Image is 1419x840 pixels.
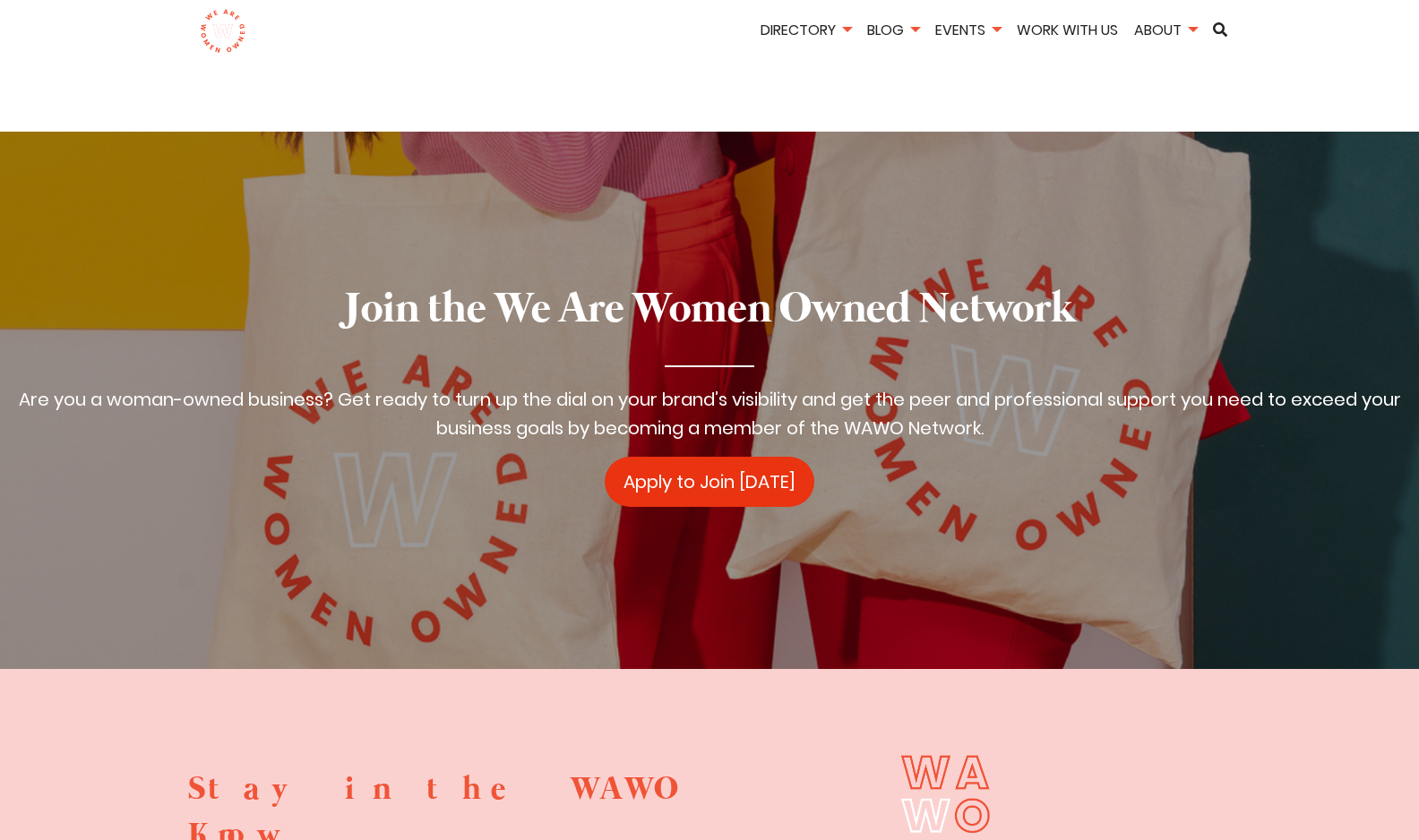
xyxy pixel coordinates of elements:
[1128,20,1203,40] a: About
[200,9,245,54] img: logo
[754,20,857,40] a: Directory
[754,19,857,45] li: Directory
[1207,22,1234,37] a: Search
[1010,20,1124,40] a: Work With Us
[344,280,1075,340] h2: Join the We Are Women Owned Network
[929,19,1007,45] li: Events
[605,457,814,507] a: Apply to Join [DATE]
[861,20,925,40] a: Blog
[861,19,925,45] li: Blog
[929,20,1007,40] a: Events
[1128,19,1203,45] li: About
